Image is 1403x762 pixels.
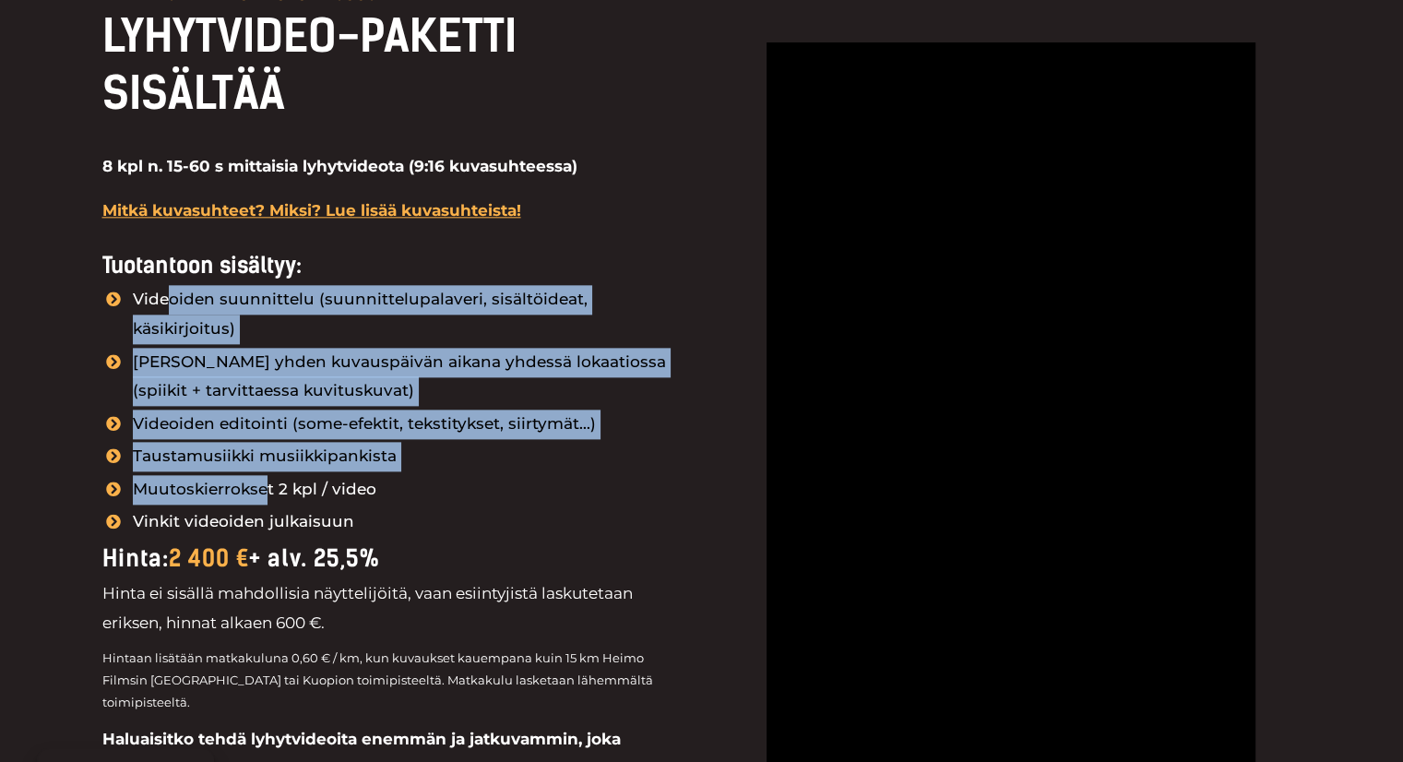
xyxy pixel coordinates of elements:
span: 2 400 € [169,544,249,572]
span: Taustamusiikki musiikkipankista [128,442,397,471]
span: Muutoskierrokset 2 kpl / video [128,475,376,505]
div: Hinta: + alv. 25,5% [102,537,684,579]
strong: 8 kpl n. 15-60 s mittaisia lyhytvideota (9:16 kuvasuhteessa) [102,157,577,175]
span: Videoiden suunnittelu (suunnittelupalaveri, sisältöideat, käsikirjoitus) [128,285,684,343]
h2: LYHYTVIDEO-PAKETTI SISÄLTÄÄ [102,7,684,123]
span: Vinkit videoiden julkaisuun [128,507,354,537]
a: Mitkä kuvasuhteet? Miksi? Lue lisää kuvasuhteista! [102,201,521,220]
h4: Tuotantoon sisältyy: [102,253,684,280]
p: Hintaan lisätään matkakuluna 0,60 € / km, kun kuvaukset kauempana kuin 15 km Heimo Filmsin [GEOGR... [102,647,684,713]
span: Videoiden editointi (some-efektit, tekstitykset, siirtymät...) [128,410,596,439]
p: Hinta ei sisällä mahdollisia näyttelijöitä, vaan esiintyjistä laskutetaan eriksen, hinnat alkaen ... [102,579,684,637]
span: [PERSON_NAME] yhden kuvauspäivän aikana yhdessä lokaatiossa (spiikit + tarvittaessa kuvituskuvat) [128,348,684,406]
